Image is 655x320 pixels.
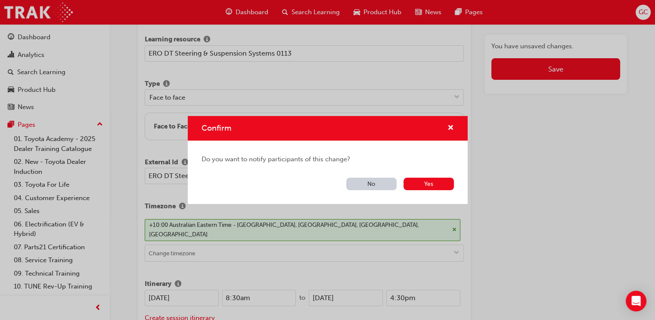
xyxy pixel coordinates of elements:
span: cross-icon [447,125,454,132]
button: No [346,178,397,190]
span: Confirm [202,123,231,133]
button: Yes [404,178,454,190]
button: cross-icon [447,123,454,134]
span: Do you want to notify participants of this change? [202,154,454,164]
div: Confirm [188,116,468,204]
div: Open Intercom Messenger [626,291,646,311]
